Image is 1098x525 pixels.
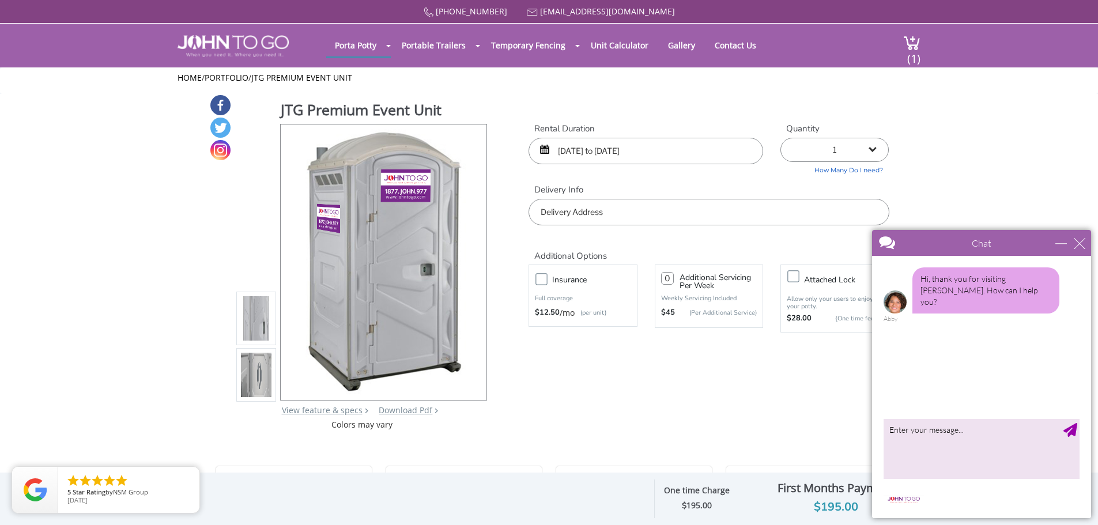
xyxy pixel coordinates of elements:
ul: / / [178,72,920,84]
a: Temporary Fencing [482,34,574,56]
a: Home [178,72,202,83]
div: Colors may vary [236,419,488,430]
strong: $12.50 [535,307,560,319]
img: Product [296,124,471,396]
a: [PHONE_NUMBER] [436,6,507,17]
img: Call [424,7,433,17]
a: View feature & specs [282,405,363,416]
a: Unit Calculator [582,34,657,56]
img: cart a [903,35,920,51]
label: Quantity [780,123,889,135]
img: Product [241,239,272,511]
a: Porta Potty [326,34,385,56]
span: [DATE] [67,496,88,504]
strong: One time Charge [664,485,730,496]
input: Start date | End date [529,138,763,164]
li:  [90,474,104,488]
a: Instagram [210,140,231,160]
p: Allow only your users to enjoy your potty. [787,295,882,310]
img: Product [241,183,272,454]
a: Facebook [210,95,231,115]
p: {One time fee} [817,313,877,324]
span: NSM Group [113,488,148,496]
li:  [103,474,116,488]
img: Review Rating [24,478,47,501]
img: right arrow icon [365,408,368,413]
p: Weekly Servicing Included [661,294,757,303]
a: Gallery [659,34,704,56]
img: Mail [527,9,538,16]
a: JTG Premium Event Unit [251,72,352,83]
a: Download Pdf [379,405,432,416]
img: chevron.png [435,408,438,413]
a: Portfolio [205,72,248,83]
h1: JTG Premium Event Unit [281,100,488,123]
a: Portable Trailers [393,34,474,56]
h3: Additional Servicing Per Week [680,274,757,290]
a: Contact Us [706,34,765,56]
li:  [66,474,80,488]
li:  [115,474,129,488]
span: 195.00 [686,500,712,511]
li:  [78,474,92,488]
a: How Many Do I need? [780,162,889,175]
strong: $28.00 [787,313,812,324]
a: [EMAIL_ADDRESS][DOMAIN_NAME] [540,6,675,17]
iframe: Live Chat Box [865,223,1098,525]
p: Full coverage [535,293,631,304]
input: Delivery Address [529,199,889,225]
p: (per unit) [575,307,606,319]
span: by [67,489,190,497]
img: JOHN to go [178,35,289,57]
label: Delivery Info [529,184,889,196]
p: (Per Additional Service) [675,308,757,317]
span: 5 [67,488,71,496]
div: First Months Payment [738,478,934,498]
strong: $ [682,500,712,511]
h3: Attached lock [804,273,894,287]
span: Star Rating [73,488,105,496]
div: $195.00 [738,498,934,516]
a: Twitter [210,118,231,138]
div: /mo [535,307,631,319]
input: 0 [661,272,674,285]
h3: Insurance [552,273,642,287]
strong: $45 [661,307,675,319]
label: Rental Duration [529,123,763,135]
span: (1) [907,41,920,66]
h2: Additional Options [529,237,889,262]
